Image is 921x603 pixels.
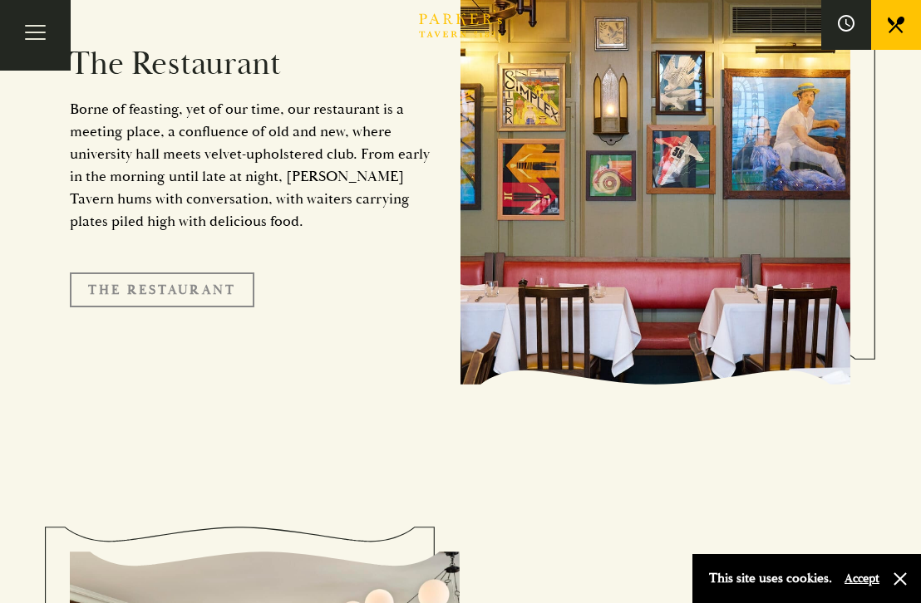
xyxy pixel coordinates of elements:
a: The Restaurant [70,272,254,307]
button: Close and accept [892,571,909,587]
p: This site uses cookies. [709,566,832,591]
button: Accept [845,571,879,586]
p: Borne of feasting, yet of our time, our restaurant is a meeting place, a confluence of old and ne... [70,98,436,233]
h2: The Restaurant [70,45,436,83]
